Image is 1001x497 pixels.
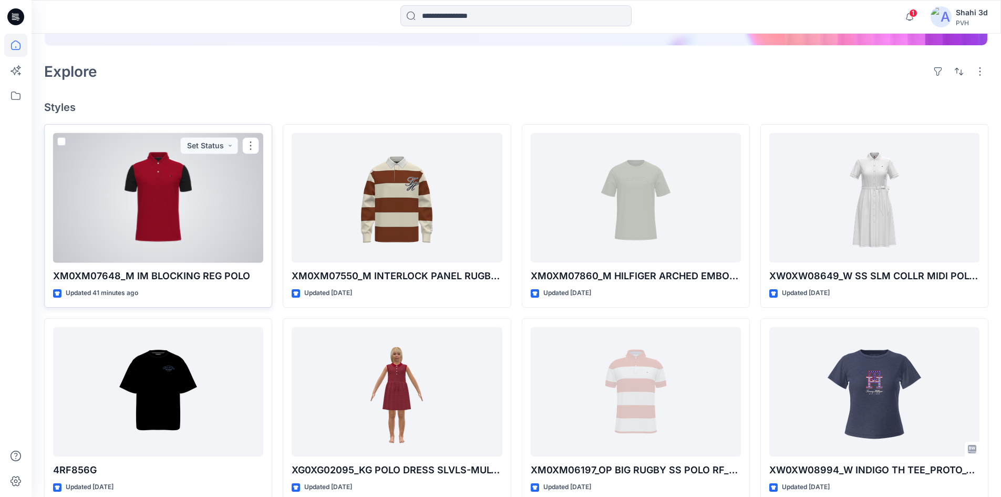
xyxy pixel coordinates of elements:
a: XM0XM07648_M IM BLOCKING REG POLO [53,133,263,263]
p: Updated [DATE] [543,288,591,299]
span: 1 [909,9,917,17]
p: 4RF856G [53,463,263,478]
p: Updated [DATE] [782,288,830,299]
p: XG0XG02095_KG POLO DRESS SLVLS-MULTI_PROTO_V01 [292,463,502,478]
a: XW0XW08649_W SS SLM COLLR MIDI POLO DRS [769,133,979,263]
div: PVH [956,19,988,27]
p: Updated [DATE] [543,482,591,493]
h2: Explore [44,63,97,80]
p: XM0XM07648_M IM BLOCKING REG POLO [53,269,263,283]
div: Shahi 3d [956,6,988,19]
p: XM0XM07550_M INTERLOCK PANEL RUGBY POLO [292,269,502,283]
a: XM0XM07550_M INTERLOCK PANEL RUGBY POLO [292,133,502,263]
a: XM0XM06197_OP BIG RUGBY SS POLO RF_PROTO_V01 [531,327,741,457]
a: 4RF856G [53,327,263,457]
p: Updated [DATE] [304,482,352,493]
p: Updated [DATE] [66,482,113,493]
img: avatar [931,6,952,27]
p: Updated [DATE] [304,288,352,299]
a: XW0XW08994_W INDIGO TH TEE_PROTO_V01 [769,327,979,457]
a: XG0XG02095_KG POLO DRESS SLVLS-MULTI_PROTO_V01 [292,327,502,457]
p: XW0XW08649_W SS SLM COLLR MIDI POLO DRS [769,269,979,283]
p: XM0XM07860_M HILFIGER ARCHED EMBOSSED TEE [531,269,741,283]
p: XM0XM06197_OP BIG RUGBY SS POLO RF_PROTO_V01 [531,463,741,478]
p: XW0XW08994_W INDIGO TH TEE_PROTO_V01 [769,463,979,478]
h4: Styles [44,101,988,114]
p: Updated [DATE] [782,482,830,493]
p: Updated 41 minutes ago [66,288,138,299]
a: XM0XM07860_M HILFIGER ARCHED EMBOSSED TEE [531,133,741,263]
